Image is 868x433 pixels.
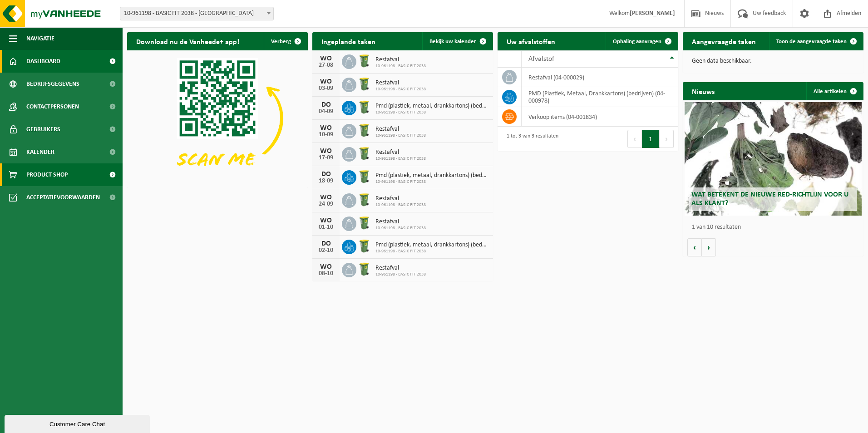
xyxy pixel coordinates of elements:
div: 03-09 [317,85,335,92]
div: 04-09 [317,108,335,115]
a: Ophaling aanvragen [606,32,677,50]
span: Restafval [375,218,426,226]
strong: [PERSON_NAME] [630,10,675,17]
span: Pmd (plastiek, metaal, drankkartons) (bedrijven) [375,241,488,249]
div: WO [317,78,335,85]
span: 10-961198 - BASIC FIT 2038 [375,133,426,138]
span: Product Shop [26,163,68,186]
img: Download de VHEPlus App [127,50,308,186]
span: Restafval [375,126,426,133]
div: WO [317,124,335,132]
span: 10-961198 - BASIC FIT 2038 [375,64,426,69]
h2: Aangevraagde taken [683,32,765,50]
span: Verberg [271,39,291,44]
img: WB-0240-HPE-GN-51 [356,99,372,115]
td: PMD (Plastiek, Metaal, Drankkartons) (bedrijven) (04-000978) [522,87,678,107]
span: Navigatie [26,27,54,50]
button: 1 [642,130,660,148]
span: 10-961198 - BASIC FIT 2038 - BRUSSEL [120,7,274,20]
div: 27-08 [317,62,335,69]
img: WB-0240-HPE-GN-51 [356,123,372,138]
span: 10-961198 - BASIC FIT 2038 - BRUSSEL [120,7,273,20]
button: Vorige [687,238,702,256]
span: Pmd (plastiek, metaal, drankkartons) (bedrijven) [375,172,488,179]
p: 1 van 10 resultaten [692,224,859,231]
td: verkoop items (04-001834) [522,107,678,127]
img: WB-0240-HPE-GN-51 [356,192,372,207]
a: Wat betekent de nieuwe RED-richtlijn voor u als klant? [685,102,862,216]
span: 10-961198 - BASIC FIT 2038 [375,110,488,115]
td: restafval (04-000029) [522,68,678,87]
span: Restafval [375,149,426,156]
div: WO [317,263,335,271]
img: WB-0240-HPE-GN-51 [356,261,372,277]
img: WB-0240-HPE-GN-51 [356,53,372,69]
div: 10-09 [317,132,335,138]
div: DO [317,240,335,247]
span: Bedrijfsgegevens [26,73,79,95]
div: WO [317,55,335,62]
img: WB-0240-HPE-GN-51 [356,146,372,161]
span: Dashboard [26,50,60,73]
a: Toon de aangevraagde taken [769,32,863,50]
span: Contactpersonen [26,95,79,118]
span: 10-961198 - BASIC FIT 2038 [375,226,426,231]
span: Ophaling aanvragen [613,39,661,44]
span: Afvalstof [528,55,554,63]
span: Bekijk uw kalender [429,39,476,44]
span: Restafval [375,195,426,202]
img: WB-0240-HPE-GN-51 [356,169,372,184]
div: WO [317,194,335,201]
span: Toon de aangevraagde taken [776,39,847,44]
span: Restafval [375,56,426,64]
span: Restafval [375,265,426,272]
div: DO [317,101,335,108]
div: 08-10 [317,271,335,277]
button: Previous [627,130,642,148]
span: 10-961198 - BASIC FIT 2038 [375,156,426,162]
img: WB-0240-HPE-GN-51 [356,76,372,92]
span: 10-961198 - BASIC FIT 2038 [375,272,426,277]
div: 17-09 [317,155,335,161]
span: Restafval [375,79,426,87]
span: 10-961198 - BASIC FIT 2038 [375,179,488,185]
span: Acceptatievoorwaarden [26,186,100,209]
div: 1 tot 3 van 3 resultaten [502,129,558,149]
div: WO [317,148,335,155]
span: 10-961198 - BASIC FIT 2038 [375,249,488,254]
h2: Nieuws [683,82,724,100]
div: 24-09 [317,201,335,207]
p: Geen data beschikbaar. [692,58,854,64]
a: Bekijk uw kalender [422,32,492,50]
button: Next [660,130,674,148]
span: Wat betekent de nieuwe RED-richtlijn voor u als klant? [691,191,848,207]
a: Alle artikelen [806,82,863,100]
h2: Ingeplande taken [312,32,385,50]
button: Verberg [264,32,307,50]
h2: Uw afvalstoffen [498,32,564,50]
div: WO [317,217,335,224]
span: 10-961198 - BASIC FIT 2038 [375,202,426,208]
button: Volgende [702,238,716,256]
span: Kalender [26,141,54,163]
img: WB-0240-HPE-GN-51 [356,238,372,254]
iframe: chat widget [5,413,152,433]
h2: Download nu de Vanheede+ app! [127,32,248,50]
span: Pmd (plastiek, metaal, drankkartons) (bedrijven) [375,103,488,110]
span: Gebruikers [26,118,60,141]
div: DO [317,171,335,178]
img: WB-0240-HPE-GN-51 [356,215,372,231]
span: 10-961198 - BASIC FIT 2038 [375,87,426,92]
div: 02-10 [317,247,335,254]
div: 01-10 [317,224,335,231]
div: 18-09 [317,178,335,184]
